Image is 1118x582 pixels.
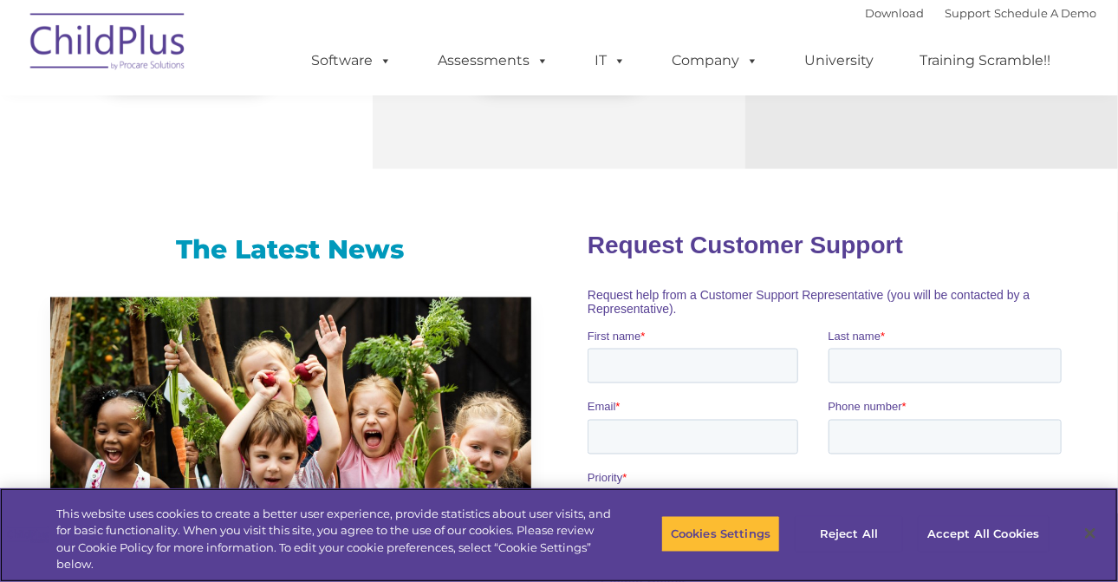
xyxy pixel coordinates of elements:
[50,232,531,267] h3: The Latest News
[22,1,195,88] img: ChildPlus by Procare Solutions
[420,43,566,78] a: Assessments
[865,6,924,20] a: Download
[50,298,531,568] a: eBook: Empowering Head Start Programs with Technology: The ChildPlus Advantage
[1071,514,1109,553] button: Close
[918,516,1049,553] button: Accept All Cookies
[902,43,1068,78] a: Training Scramble!!
[56,506,615,573] div: This website uses cookies to create a better user experience, provide statistics about user visit...
[795,516,903,553] button: Reject All
[241,186,315,199] span: Phone number
[865,6,1096,20] font: |
[577,43,643,78] a: IT
[994,6,1096,20] a: Schedule A Demo
[787,43,891,78] a: University
[241,114,294,128] span: Last name
[945,6,991,20] a: Support
[294,43,409,78] a: Software
[661,516,780,553] button: Cookies Settings
[654,43,776,78] a: Company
